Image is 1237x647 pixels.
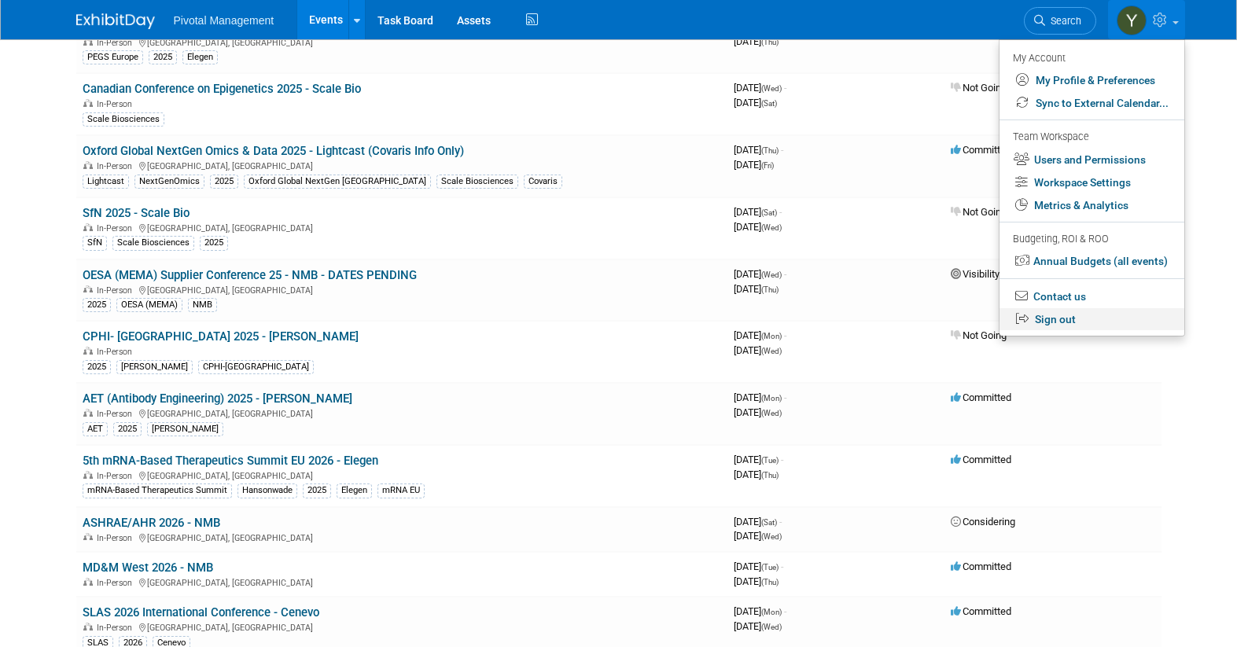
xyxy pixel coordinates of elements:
span: In-Person [97,38,137,48]
span: - [784,82,786,94]
img: In-Person Event [83,161,93,169]
div: AET [83,422,108,436]
div: 2025 [149,50,177,64]
span: [DATE] [734,221,782,233]
a: AET (Antibody Engineering) 2025 - [PERSON_NAME] [83,392,352,406]
span: (Thu) [761,578,779,586]
span: Considering [951,516,1015,528]
span: (Sat) [761,99,777,108]
span: (Wed) [761,84,782,93]
span: In-Person [97,471,137,481]
span: (Wed) [761,409,782,417]
span: In-Person [97,347,137,357]
img: In-Person Event [83,223,93,231]
span: Committed [951,605,1011,617]
a: 5th mRNA-Based Therapeutics Summit EU 2026 - Elegen [83,454,378,468]
a: Users and Permissions [1000,149,1184,171]
span: [DATE] [734,620,782,632]
a: Sync to External Calendar... [1000,92,1184,115]
span: Not Going [951,329,1007,341]
img: In-Person Event [83,38,93,46]
span: In-Person [97,161,137,171]
div: Scale Biosciences [112,236,194,250]
span: In-Person [97,285,137,296]
span: [DATE] [734,144,783,156]
div: 2025 [113,422,142,436]
div: [GEOGRAPHIC_DATA], [GEOGRAPHIC_DATA] [83,406,721,419]
div: mRNA EU [377,483,425,498]
span: [DATE] [734,283,779,295]
span: (Fri) [761,161,774,170]
span: (Wed) [761,532,782,541]
span: [DATE] [734,406,782,418]
a: SfN 2025 - Scale Bio [83,206,190,220]
span: [DATE] [734,35,779,47]
div: [GEOGRAPHIC_DATA], [GEOGRAPHIC_DATA] [83,221,721,233]
div: Hansonwade [237,483,297,498]
a: CPHI- [GEOGRAPHIC_DATA] 2025 - [PERSON_NAME] [83,329,359,344]
div: [GEOGRAPHIC_DATA], [GEOGRAPHIC_DATA] [83,35,721,48]
img: In-Person Event [83,471,93,479]
a: My Profile & Preferences [1000,69,1184,92]
span: - [784,392,786,403]
div: [GEOGRAPHIC_DATA], [GEOGRAPHIC_DATA] [83,283,721,296]
span: (Mon) [761,608,782,616]
div: Lightcast [83,175,129,189]
span: [DATE] [734,159,774,171]
span: - [784,268,786,280]
div: [PERSON_NAME] [147,422,223,436]
span: (Wed) [761,623,782,631]
a: OESA (MEMA) Supplier Conference 25 - NMB - DATES PENDING [83,268,417,282]
div: Team Workspace [1013,129,1169,146]
div: 2025 [200,236,228,250]
div: 2025 [83,298,111,312]
span: [DATE] [734,268,786,280]
a: Search [1024,7,1096,35]
a: Workspace Settings [1000,171,1184,194]
div: Elegen [182,50,218,64]
span: In-Person [97,409,137,419]
div: NMB [188,298,217,312]
div: CPHI-[GEOGRAPHIC_DATA] [198,360,314,374]
a: ASHRAE/AHR 2026 - NMB [83,516,220,530]
a: Contact us [1000,285,1184,308]
a: Metrics & Analytics [1000,194,1184,217]
div: [GEOGRAPHIC_DATA], [GEOGRAPHIC_DATA] [83,159,721,171]
span: [DATE] [734,605,786,617]
span: [DATE] [734,454,783,465]
span: Not Going [951,206,1007,218]
span: Visibility/No Support [951,268,1053,280]
img: ExhibitDay [76,13,155,29]
span: - [781,454,783,465]
span: [DATE] [734,329,786,341]
span: (Wed) [761,223,782,232]
span: (Tue) [761,563,779,572]
span: In-Person [97,623,137,633]
span: In-Person [97,578,137,588]
div: Scale Biosciences [83,112,164,127]
span: [DATE] [734,575,779,587]
span: [DATE] [734,344,782,356]
div: [GEOGRAPHIC_DATA], [GEOGRAPHIC_DATA] [83,575,721,588]
span: Search [1045,15,1081,27]
span: (Mon) [761,394,782,403]
div: PEGS Europe [83,50,143,64]
div: OESA (MEMA) [116,298,182,312]
span: (Thu) [761,146,779,155]
div: NextGenOmics [134,175,204,189]
span: (Mon) [761,332,782,340]
span: [DATE] [734,97,777,108]
div: Oxford Global NextGen [GEOGRAPHIC_DATA] [244,175,431,189]
a: MD&M West 2026 - NMB [83,561,213,575]
span: (Tue) [761,456,779,465]
span: (Wed) [761,270,782,279]
div: Elegen [337,483,372,498]
span: Not Going [951,82,1007,94]
a: Annual Budgets (all events) [1000,250,1184,273]
span: Committed [951,392,1011,403]
span: Committed [951,561,1011,572]
span: [DATE] [734,469,779,480]
span: - [781,144,783,156]
div: SfN [83,236,107,250]
img: In-Person Event [83,347,93,355]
